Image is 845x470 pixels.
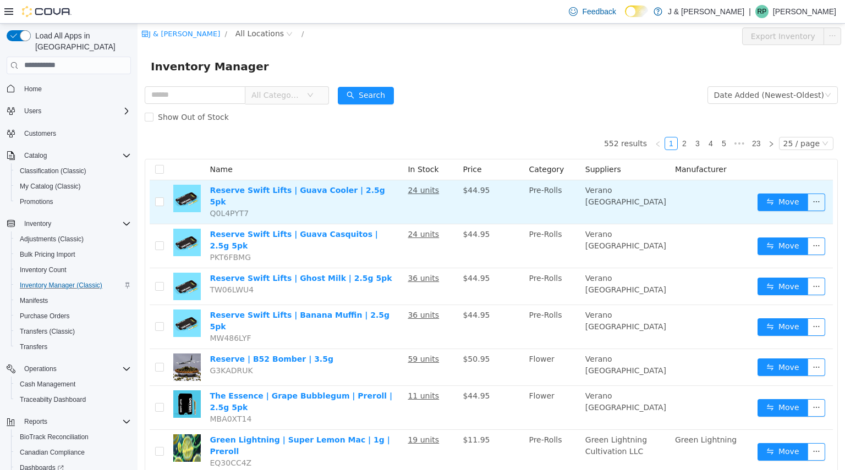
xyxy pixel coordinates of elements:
a: Reserve Swift Lifts | Ghost Milk | 2.5g 5pk [72,250,254,259]
span: / [164,6,166,14]
span: Cash Management [20,380,75,389]
span: Operations [20,362,131,375]
input: Dark Mode [625,5,648,17]
li: 1 [527,113,540,126]
span: Promotions [15,195,131,208]
span: Transfers [15,340,131,353]
span: My Catalog (Classic) [15,180,131,193]
a: My Catalog (Classic) [15,180,85,193]
span: Operations [24,364,57,373]
span: Inventory Manager (Classic) [15,279,131,292]
span: Verano [GEOGRAPHIC_DATA] [448,250,529,270]
li: Next 5 Pages [593,113,611,126]
span: BioTrack Reconciliation [15,430,131,444]
td: Flower [387,325,443,362]
button: Users [20,104,46,118]
span: All Locations [98,4,146,16]
button: Canadian Compliance [11,445,135,460]
button: My Catalog (Classic) [11,179,135,194]
li: 552 results [467,113,509,126]
span: $50.95 [325,331,352,340]
a: Adjustments (Classic) [15,233,88,246]
a: Transfers (Classic) [15,325,79,338]
span: Show Out of Stock [16,89,96,98]
span: Customers [24,129,56,138]
button: icon: swapMove [620,335,671,352]
button: icon: swapMove [620,254,671,272]
span: Price [325,141,344,150]
a: Canadian Compliance [15,446,89,459]
span: Reports [20,415,131,428]
span: Traceabilty Dashboard [15,393,131,406]
button: Promotions [11,194,135,209]
span: Verano [GEOGRAPHIC_DATA] [448,287,529,307]
img: Cova [22,6,72,17]
span: Adjustments (Classic) [20,235,84,244]
u: 11 units [270,368,301,377]
li: Next Page [627,113,640,126]
a: 4 [567,114,579,126]
span: Bulk Pricing Import [15,248,131,261]
a: Manifests [15,294,52,307]
a: Transfers [15,340,52,353]
li: 23 [611,113,627,126]
button: icon: swapMove [620,295,671,312]
span: MW486LYF [72,310,113,319]
span: Verano [GEOGRAPHIC_DATA] [448,331,529,351]
i: icon: right [630,117,637,124]
button: Reports [2,414,135,429]
a: Reserve Swift Lifts | Banana Muffin | 2.5g 5pk [72,287,252,307]
li: 5 [580,113,593,126]
span: MBA0XT14 [72,391,114,400]
button: icon: ellipsis [670,335,688,352]
u: 36 units [270,250,301,259]
a: Cash Management [15,378,80,391]
button: BioTrack Reconciliation [11,429,135,445]
span: Feedback [582,6,616,17]
a: BioTrack Reconciliation [15,430,93,444]
span: G3KADRUK [72,342,115,351]
span: Bulk Pricing Import [20,250,75,259]
span: Transfers (Classic) [15,325,131,338]
span: Promotions [20,197,53,206]
span: Cash Management [15,378,131,391]
span: Transfers (Classic) [20,327,75,336]
span: $44.95 [325,368,352,377]
span: Reports [24,417,47,426]
span: Green Lightning Cultivation LLC [448,412,509,432]
p: J & [PERSON_NAME] [668,5,744,18]
li: 2 [540,113,553,126]
span: Users [24,107,41,115]
a: The Essence | Grape Bubblegum | Preroll | 2.5g 5pk [72,368,255,388]
span: Users [20,104,131,118]
a: Promotions [15,195,58,208]
span: ••• [593,113,611,126]
p: [PERSON_NAME] [773,5,836,18]
button: Cash Management [11,377,135,392]
span: Manifests [20,296,48,305]
p: | [749,5,751,18]
span: Inventory [24,219,51,228]
u: 36 units [270,287,301,296]
span: Adjustments (Classic) [15,233,131,246]
a: Reserve | B52 Bomber | 3.5g [72,331,196,340]
img: Green Lightning | Super Lemon Mac | 1g | Preroll hero shot [36,411,63,438]
button: icon: ellipsis [670,295,688,312]
a: Inventory Count [15,263,71,277]
span: Inventory [20,217,131,230]
span: Purchase Orders [20,312,70,320]
span: / [87,6,89,14]
span: Suppliers [448,141,484,150]
button: Transfers [11,339,135,355]
span: Verano [GEOGRAPHIC_DATA] [448,162,529,183]
a: 3 [554,114,566,126]
span: Home [20,82,131,96]
span: Customers [20,126,131,140]
button: Operations [20,362,61,375]
span: BioTrack Reconciliation [20,433,89,441]
span: Transfers [20,342,47,351]
i: icon: left [517,117,524,124]
button: Traceabilty Dashboard [11,392,135,407]
span: $44.95 [325,162,352,171]
img: Reserve Swift Lifts | Guava Casquitos | 2.5g 5pk hero shot [36,205,63,233]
